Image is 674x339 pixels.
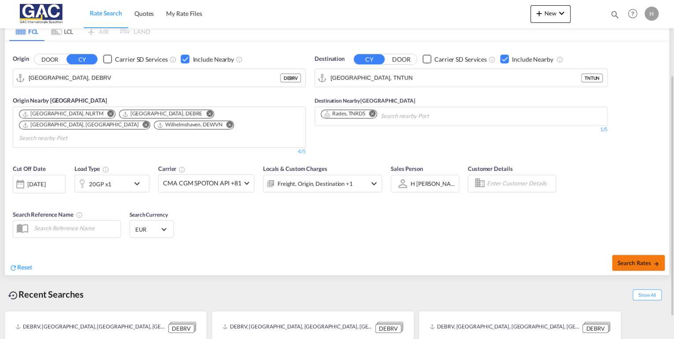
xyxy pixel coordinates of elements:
span: Sales Person [391,165,423,172]
md-icon: The selected Trucker/Carrierwill be displayed in the rate results If the rates are from another f... [178,166,185,173]
div: Carrier SD Services [434,55,487,64]
span: Search Currency [130,211,168,218]
span: Search Rates [617,259,659,266]
md-checkbox: Checkbox No Ink [500,55,553,64]
input: Search by Port [29,71,280,85]
span: Customer Details [468,165,512,172]
button: Remove [102,110,115,119]
button: icon-plus 400-fgNewicon-chevron-down [530,5,570,23]
div: DEBRV [168,324,194,333]
button: CY [67,54,97,64]
input: Search nearby Port [19,131,103,145]
div: Press delete to remove this chip. [324,110,367,118]
md-tab-item: LCL [44,22,80,41]
div: 20GP x1icon-chevron-down [74,175,149,192]
span: Destination Nearby [GEOGRAPHIC_DATA] [315,97,415,104]
div: DEBRV, Bremerhaven, Germany, Western Europe, Europe [222,322,373,333]
md-pagination-wrapper: Use the left and right arrow keys to navigate between tabs [9,22,150,41]
span: Origin Nearby [GEOGRAPHIC_DATA] [13,97,107,104]
md-icon: Your search will be saved by the below given name [76,211,83,218]
input: Search by Port [330,71,581,85]
span: Destination [315,55,344,63]
div: Rotterdam, NLRTM [22,110,104,118]
span: Help [625,6,640,21]
md-icon: icon-arrow-right [653,261,659,267]
md-checkbox: Checkbox No Ink [422,55,487,64]
span: Origin [13,55,29,63]
md-chips-wrap: Chips container. Use arrow keys to select chips. [18,107,301,145]
md-icon: icon-chevron-down [556,8,567,18]
span: Rate Search [90,9,122,17]
div: Press delete to remove this chip. [22,110,105,118]
button: Remove [137,121,150,130]
span: Carrier [158,165,185,172]
md-checkbox: Checkbox No Ink [181,55,234,64]
div: DEBRV [375,324,401,333]
md-icon: icon-plus 400-fg [534,8,544,18]
md-datepicker: Select [13,192,19,204]
div: H [PERSON_NAME] [411,180,461,187]
div: 4/5 [298,148,306,155]
div: DEBRV, Bremerhaven, Germany, Western Europe, Europe [15,322,166,333]
button: Remove [200,110,214,119]
span: Reset [17,263,32,271]
div: Freight Origin Destination Factory Stuffing [278,177,353,190]
div: Rades, TNRDS [324,110,365,118]
div: Bremen, DEBRE [122,110,203,118]
button: Remove [363,110,377,119]
div: Help [625,6,644,22]
div: [DATE] [13,175,66,193]
button: Search Ratesicon-arrow-right [612,255,665,271]
div: H [644,7,659,21]
md-chips-wrap: Chips container. Use arrow keys to select chips. [319,107,468,123]
div: Press delete to remove this chip. [157,121,224,129]
div: Include Nearby [193,55,234,64]
div: DEBRV, Bremerhaven, Germany, Western Europe, Europe [430,322,580,333]
div: Carrier SD Services [115,55,167,64]
div: [DATE] [27,180,45,188]
md-icon: Unchecked: Search for CY (Container Yard) services for all selected carriers.Checked : Search for... [489,56,496,63]
md-select: Select Currency: € EUREuro [134,223,169,236]
div: Freight Origin Destination Factory Stuffingicon-chevron-down [263,175,382,192]
md-checkbox: Checkbox No Ink [103,55,167,64]
md-icon: icon-backup-restore [8,290,19,301]
md-tab-item: FCL [9,22,44,41]
md-icon: icon-refresh [9,264,17,272]
md-input-container: Tunis, TNTUN [315,69,607,87]
md-icon: Unchecked: Ignores neighbouring ports when fetching rates.Checked : Includes neighbouring ports w... [236,56,243,63]
input: Chips input. [381,109,464,123]
div: Include Nearby [512,55,553,64]
md-select: Sales Person: H menze [410,177,456,190]
button: CY [354,54,385,64]
span: My Rate Files [166,10,202,17]
span: Load Type [74,165,109,172]
span: Cut Off Date [13,165,46,172]
div: icon-refreshReset [9,263,32,273]
span: Show All [633,289,662,300]
div: Press delete to remove this chip. [22,121,140,129]
div: Recent Searches [4,284,87,304]
input: Search Reference Name [30,221,120,235]
img: 9f305d00dc7b11eeb4548362177db9c3.png [13,4,73,24]
div: Press delete to remove this chip. [122,110,204,118]
div: 1/5 [315,126,607,133]
md-icon: icon-information-outline [102,166,109,173]
md-icon: Unchecked: Ignores neighbouring ports when fetching rates.Checked : Includes neighbouring ports w... [556,56,563,63]
button: Remove [220,121,233,130]
md-icon: Unchecked: Search for CY (Container Yard) services for all selected carriers.Checked : Search for... [169,56,176,63]
md-input-container: Bremerhaven, DEBRV [13,69,305,87]
md-icon: icon-chevron-down [132,178,147,189]
input: Enter Customer Details [487,177,553,190]
span: CMA CGM SPOTON API +81 [163,179,241,188]
div: Wilhelmshaven, DEWVN [157,121,222,129]
div: icon-magnify [610,10,620,23]
button: DOOR [386,54,417,64]
span: Quotes [134,10,154,17]
div: DEBRV [582,324,608,333]
div: Hamburg, DEHAM [22,121,138,129]
div: Origin DOOR CY Checkbox No InkUnchecked: Search for CY (Container Yard) services for all selected... [5,41,669,276]
div: TNTUN [581,74,603,82]
span: New [534,10,567,17]
md-icon: icon-magnify [610,10,620,19]
md-icon: icon-chevron-down [369,178,379,189]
